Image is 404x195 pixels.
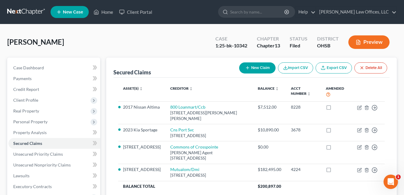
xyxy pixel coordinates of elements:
[13,173,29,178] span: Lawsuits
[290,42,307,49] div: Filed
[291,86,311,96] a: Acct Number unfold_more
[258,104,281,110] div: $7,512.00
[396,175,401,179] span: 1
[258,184,281,189] span: $200,897.00
[8,73,100,84] a: Payments
[170,133,248,139] div: [STREET_ADDRESS]
[8,138,100,149] a: Secured Claims
[123,166,161,172] li: [STREET_ADDRESS]
[316,7,396,17] a: [PERSON_NAME] Law Offices, LLC
[170,110,248,121] div: [STREET_ADDRESS][PERSON_NAME][PERSON_NAME]
[170,86,193,91] a: Creditor unfold_more
[321,82,352,101] th: Amended
[123,144,161,150] li: [STREET_ADDRESS]
[291,104,316,110] div: 8228
[291,166,316,172] div: 4224
[7,37,64,46] span: [PERSON_NAME]
[170,127,194,132] a: Cns Port Svc
[8,127,100,138] a: Property Analysis
[13,108,39,113] span: Real Property
[123,86,143,91] a: Asset(s) unfold_more
[295,7,316,17] a: Help
[257,35,280,42] div: Chapter
[275,43,280,48] span: 13
[116,7,155,17] a: Client Portal
[257,42,280,49] div: Chapter
[8,62,100,73] a: Case Dashboard
[13,119,48,124] span: Personal Property
[317,42,339,49] div: OHSB
[13,151,63,157] span: Unsecured Priority Claims
[13,162,71,167] span: Unsecured Nonpriority Claims
[258,86,279,91] a: Balance unfold_more
[258,127,281,133] div: $10,890.00
[13,97,38,103] span: Client Profile
[91,7,116,17] a: Home
[118,181,253,192] th: Balance Total
[290,35,307,42] div: Status
[63,10,83,14] span: New Case
[215,35,247,42] div: Case
[13,130,47,135] span: Property Analysis
[13,87,39,92] span: Credit Report
[123,127,161,133] li: 2023 Kia Sportage
[113,69,151,76] div: Secured Claims
[170,104,205,109] a: 800 Loanmart/Ccb
[316,62,352,73] a: Export CSV
[170,172,248,178] div: [STREET_ADDRESS]
[189,87,193,91] i: unfold_more
[317,35,339,42] div: District
[258,144,281,150] div: $0.00
[258,166,281,172] div: $182,495.00
[139,87,143,91] i: unfold_more
[123,104,161,110] li: 2017 Nissan Altima
[278,62,313,73] button: Import CSV
[8,149,100,160] a: Unsecured Priority Claims
[384,175,398,189] iframe: Intercom live chat
[275,87,279,91] i: unfold_more
[8,170,100,181] a: Lawsuits
[170,167,199,172] a: Mutualom/Dmi
[13,65,44,70] span: Case Dashboard
[215,42,247,49] div: 1:25-bk-10342
[8,160,100,170] a: Unsecured Nonpriority Claims
[348,35,390,49] button: Preview
[13,76,32,81] span: Payments
[230,6,285,17] input: Search by name...
[8,181,100,192] a: Executory Contracts
[13,184,52,189] span: Executory Contracts
[8,84,100,95] a: Credit Report
[170,144,218,149] a: Commons of Crosspointe
[13,141,42,146] span: Secured Claims
[354,62,387,73] button: Delete All
[239,62,276,73] button: New Claim
[291,127,316,133] div: 3678
[307,92,311,96] i: unfold_more
[170,150,248,161] div: [PERSON_NAME] Agent [STREET_ADDRESS]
